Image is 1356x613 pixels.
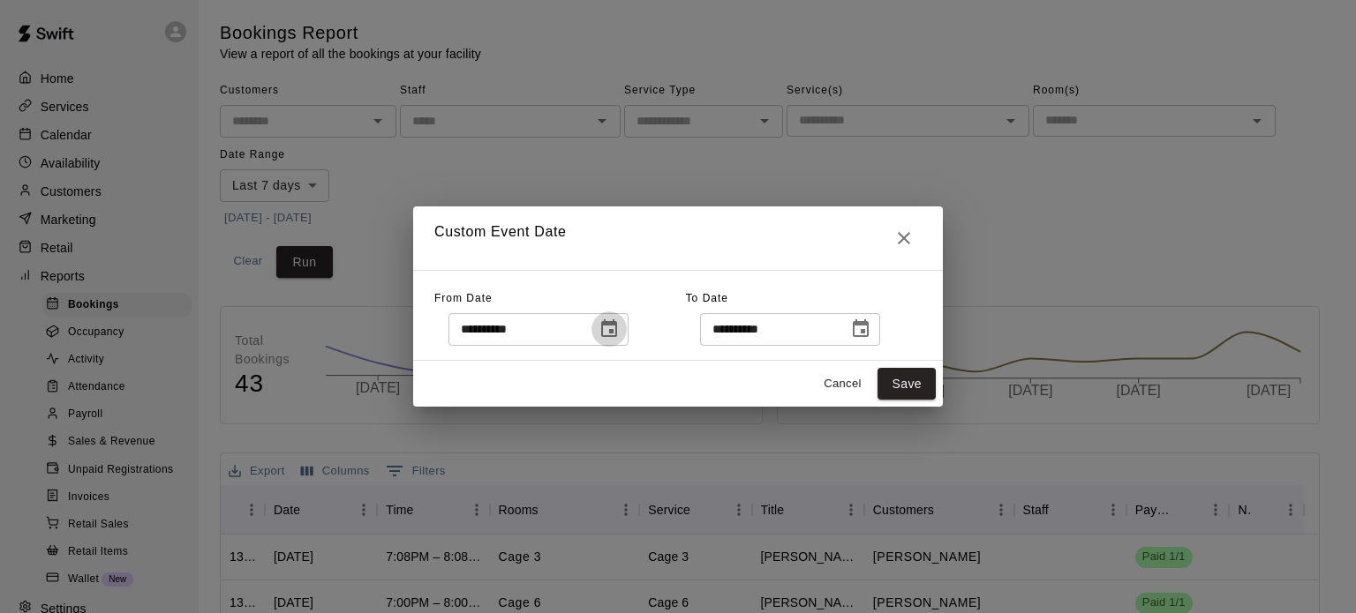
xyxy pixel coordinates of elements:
[886,221,922,256] button: Close
[843,311,878,347] button: Choose date, selected date is Aug 18, 2025
[814,370,870,398] button: Cancel
[878,368,936,400] button: Save
[434,292,493,304] span: From Date
[413,206,943,270] h2: Custom Event Date
[591,311,627,347] button: Choose date, selected date is Aug 11, 2025
[686,292,728,304] span: To Date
